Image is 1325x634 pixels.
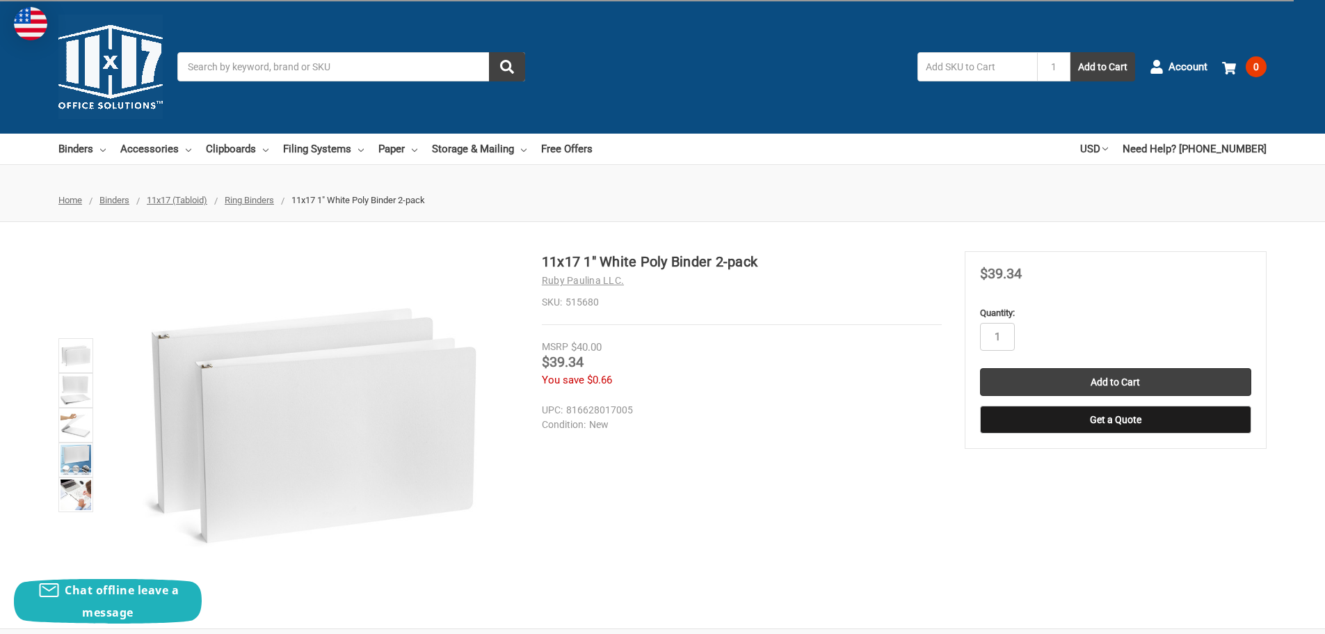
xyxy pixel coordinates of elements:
a: Filing Systems [283,134,364,164]
a: Home [58,195,82,205]
input: Search by keyword, brand or SKU [177,52,525,81]
input: Add SKU to Cart [917,52,1037,81]
img: 11x17 1" White Poly Binder 2-pack [61,375,91,406]
dd: 816628017005 [542,403,935,418]
img: 11x17 1" White Poly Binder 2-pack [61,480,91,510]
a: USD [1080,134,1108,164]
img: 11x17 1" White Poly Binder 2-pack [61,445,91,475]
div: MSRP [542,340,568,354]
a: Account [1150,49,1207,85]
a: Storage & Mailing [432,134,527,164]
span: $40.00 [571,341,602,354]
span: 0 [1246,56,1267,77]
a: Binders [99,195,129,205]
a: Ruby Paulina LLC. [542,275,624,286]
a: Binders [58,134,106,164]
img: duty and tax information for United States [14,7,47,40]
img: 11x17 white poly binder with a durable cover, shown open and closed for detailed view. [61,410,91,441]
a: 11x17 (Tabloid) [147,195,207,205]
dt: Condition: [542,418,586,432]
a: 0 [1222,49,1267,85]
button: Get a Quote [980,406,1251,434]
img: 11x17 1" White Poly Binder 2-pack [61,340,91,371]
a: Paper [378,134,417,164]
a: Accessories [120,134,191,164]
img: 11x17 1" White Poly Binder 2-pack [138,251,485,599]
a: Clipboards [206,134,268,164]
span: 11x17 1" White Poly Binder 2-pack [291,195,425,205]
a: Free Offers [541,134,593,164]
a: Need Help? [PHONE_NUMBER] [1123,134,1267,164]
span: Chat offline leave a message [65,583,179,620]
span: $39.34 [980,265,1022,282]
dt: SKU: [542,295,562,310]
span: $39.34 [542,354,584,370]
input: Add to Cart [980,368,1251,396]
button: Add to Cart [1070,52,1135,81]
label: Quantity: [980,306,1251,320]
a: Ring Binders [225,195,274,205]
span: $0.66 [587,374,612,386]
h1: 11x17 1" White Poly Binder 2-pack [542,251,942,272]
dd: New [542,418,935,432]
dt: UPC: [542,403,563,418]
span: Account [1169,59,1207,75]
dd: 515680 [542,295,942,310]
span: You save [542,374,584,386]
img: 11x17.com [58,15,163,119]
button: Chat offline leave a message [14,579,202,624]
